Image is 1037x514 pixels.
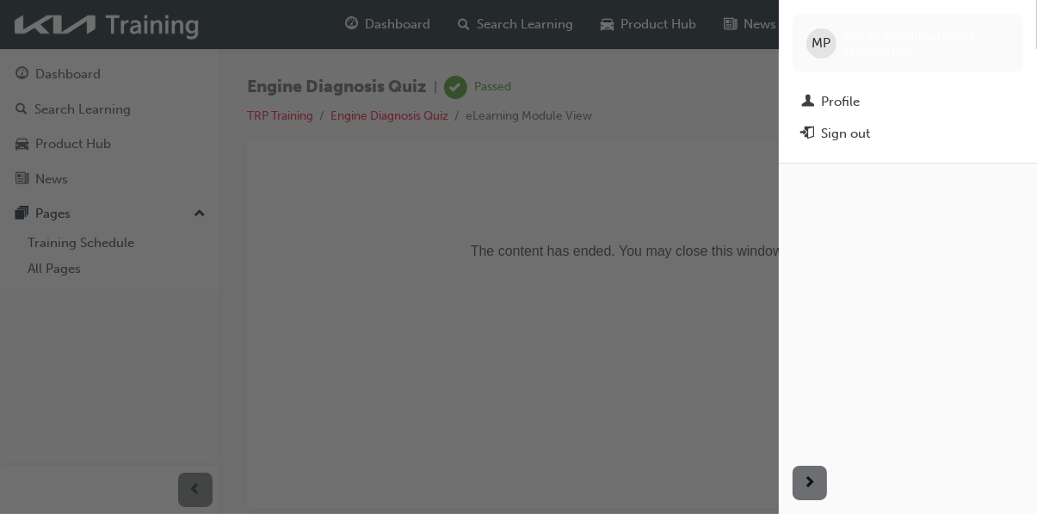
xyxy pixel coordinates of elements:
[821,92,860,112] div: Profile
[793,118,1023,150] button: Sign out
[801,95,814,110] span: man-icon
[843,28,975,43] span: Malith Panditharathne
[801,127,814,142] span: exit-icon
[812,34,831,53] span: MP
[804,473,817,494] span: next-icon
[7,14,728,91] p: The content has ended. You may close this window.
[793,86,1023,118] a: Profile
[843,44,910,59] span: kau82201d0
[821,124,870,144] div: Sign out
